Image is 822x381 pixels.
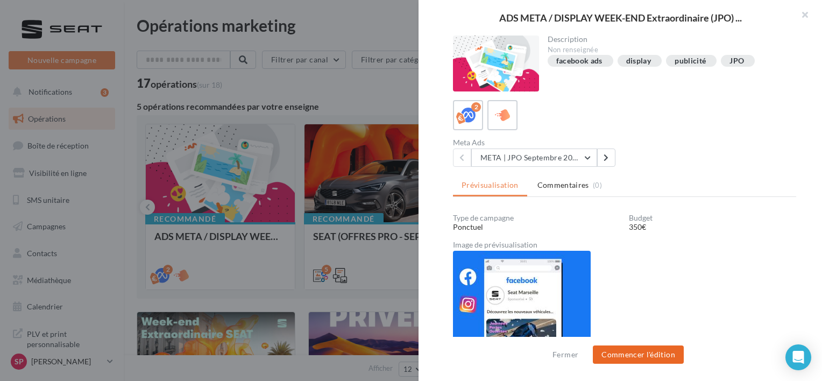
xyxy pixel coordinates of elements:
[729,57,744,65] div: JPO
[629,222,796,232] div: 350€
[453,241,796,249] div: Image de prévisualisation
[675,57,706,65] div: publicité
[453,222,620,232] div: Ponctuel
[453,214,620,222] div: Type de campagne
[453,251,591,371] img: 9f62aebfd21fa4f93db7bbc86508fce5.jpg
[499,13,742,23] span: ADS META / DISPLAY WEEK-END Extraordinaire (JPO) ...
[548,348,583,361] button: Fermer
[785,344,811,370] div: Open Intercom Messenger
[453,139,620,146] div: Meta Ads
[548,45,788,55] div: Non renseignée
[626,57,651,65] div: display
[593,345,684,364] button: Commencer l'édition
[593,181,602,189] span: (0)
[548,36,788,43] div: Description
[556,57,603,65] div: facebook ads
[471,149,597,167] button: META | JPO Septembre 2025 - Lead Ads
[471,102,481,112] div: 2
[537,180,589,190] span: Commentaires
[629,214,796,222] div: Budget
